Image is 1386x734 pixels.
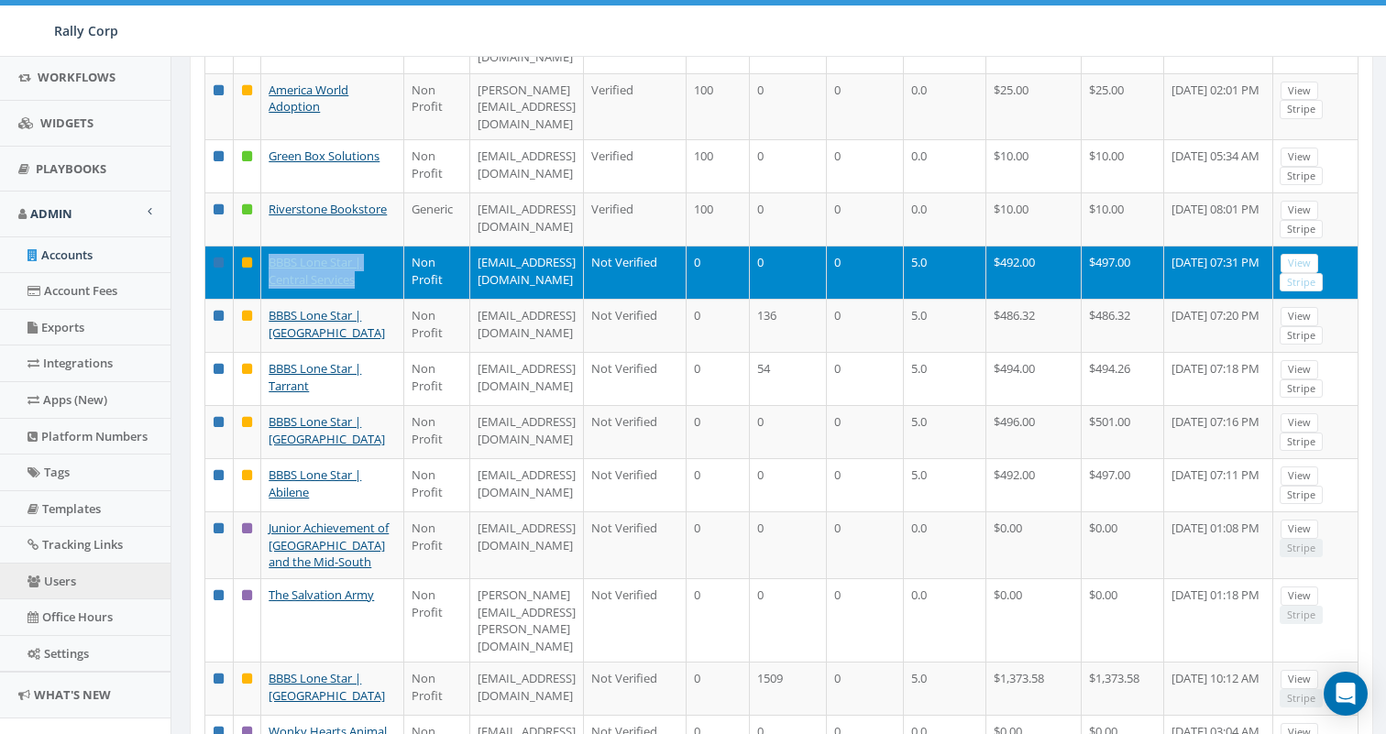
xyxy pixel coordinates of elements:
td: 0 [750,458,827,511]
td: 0 [827,511,904,578]
td: 100 [687,139,750,192]
td: Verified [584,139,687,192]
td: $0.00 [986,511,1082,578]
td: 0 [827,405,904,458]
a: View [1281,254,1318,273]
td: [DATE] 07:18 PM [1164,352,1273,405]
td: $497.00 [1082,246,1164,299]
td: 0 [687,662,750,715]
a: BBBS Lone Star | Abilene [269,466,361,500]
a: BBBS Lone Star | [GEOGRAPHIC_DATA] [269,413,385,447]
span: Rally Corp [54,22,118,39]
td: $501.00 [1082,405,1164,458]
td: Verified [584,192,687,246]
td: Non Profit [404,246,470,299]
td: $1,373.58 [1082,662,1164,715]
td: 0.0 [904,578,986,662]
td: 0 [827,352,904,405]
td: Non Profit [404,73,470,140]
td: 0 [750,139,827,192]
span: Widgets [40,115,93,131]
td: 0 [750,511,827,578]
td: $494.00 [986,352,1082,405]
td: Not Verified [584,662,687,715]
td: Not Verified [584,246,687,299]
a: BBBS Lone Star | Central Services [269,254,361,288]
td: 0 [687,299,750,352]
td: Non Profit [404,405,470,458]
td: 0 [827,246,904,299]
td: $10.00 [1082,139,1164,192]
td: 1509 [750,662,827,715]
div: Open Intercom Messenger [1324,672,1368,716]
td: 54 [750,352,827,405]
td: 0 [687,405,750,458]
td: 0.0 [904,192,986,246]
td: $10.00 [1082,192,1164,246]
td: [EMAIL_ADDRESS][DOMAIN_NAME] [470,405,584,458]
td: Not Verified [584,405,687,458]
td: [DATE] 05:34 AM [1164,139,1273,192]
td: 0 [827,578,904,662]
a: View [1281,413,1318,433]
td: 0 [687,352,750,405]
td: 0 [687,578,750,662]
a: Junior Achievement of [GEOGRAPHIC_DATA] and the Mid-South [269,520,389,570]
a: Stripe [1280,326,1323,345]
a: Stripe [1280,167,1323,186]
td: $25.00 [986,73,1082,140]
td: [PERSON_NAME][EMAIL_ADDRESS][PERSON_NAME][DOMAIN_NAME] [470,578,584,662]
a: BBBS Lone Star | Tarrant [269,360,361,394]
a: View [1281,148,1318,167]
a: View [1281,201,1318,220]
td: 5.0 [904,405,986,458]
td: [DATE] 08:01 PM [1164,192,1273,246]
td: [DATE] 07:11 PM [1164,458,1273,511]
td: 5.0 [904,662,986,715]
a: View [1281,360,1318,379]
a: View [1281,670,1318,689]
a: America World Adoption [269,82,348,115]
span: Playbooks [36,160,106,177]
td: [EMAIL_ADDRESS][DOMAIN_NAME] [470,299,584,352]
td: 0 [750,246,827,299]
td: Non Profit [404,578,470,662]
td: $492.00 [986,246,1082,299]
td: Verified [584,73,687,140]
td: $492.00 [986,458,1082,511]
td: [EMAIL_ADDRESS][DOMAIN_NAME] [470,192,584,246]
td: 5.0 [904,352,986,405]
a: Stripe [1280,433,1323,452]
td: 0 [827,662,904,715]
td: 5.0 [904,458,986,511]
td: Non Profit [404,352,470,405]
td: 0 [827,299,904,352]
a: BBBS Lone Star | [GEOGRAPHIC_DATA] [269,670,385,704]
td: [DATE] 10:12 AM [1164,662,1273,715]
td: $494.26 [1082,352,1164,405]
td: Generic [404,192,470,246]
td: 0 [827,458,904,511]
a: Green Box Solutions [269,148,379,164]
td: [EMAIL_ADDRESS][DOMAIN_NAME] [470,352,584,405]
a: Stripe [1280,100,1323,119]
td: $497.00 [1082,458,1164,511]
td: 136 [750,299,827,352]
td: Non Profit [404,299,470,352]
td: 0 [687,458,750,511]
a: Stripe [1280,220,1323,239]
td: 0 [750,405,827,458]
td: [EMAIL_ADDRESS][DOMAIN_NAME] [470,458,584,511]
span: Admin [30,205,72,222]
td: [DATE] 01:08 PM [1164,511,1273,578]
td: Not Verified [584,352,687,405]
td: [DATE] 07:31 PM [1164,246,1273,299]
a: View [1281,466,1318,486]
a: Stripe [1280,379,1323,399]
a: The Salvation Army [269,586,374,603]
td: Non Profit [404,511,470,578]
td: $0.00 [1082,511,1164,578]
td: [DATE] 07:20 PM [1164,299,1273,352]
td: $10.00 [986,139,1082,192]
td: 5.0 [904,299,986,352]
